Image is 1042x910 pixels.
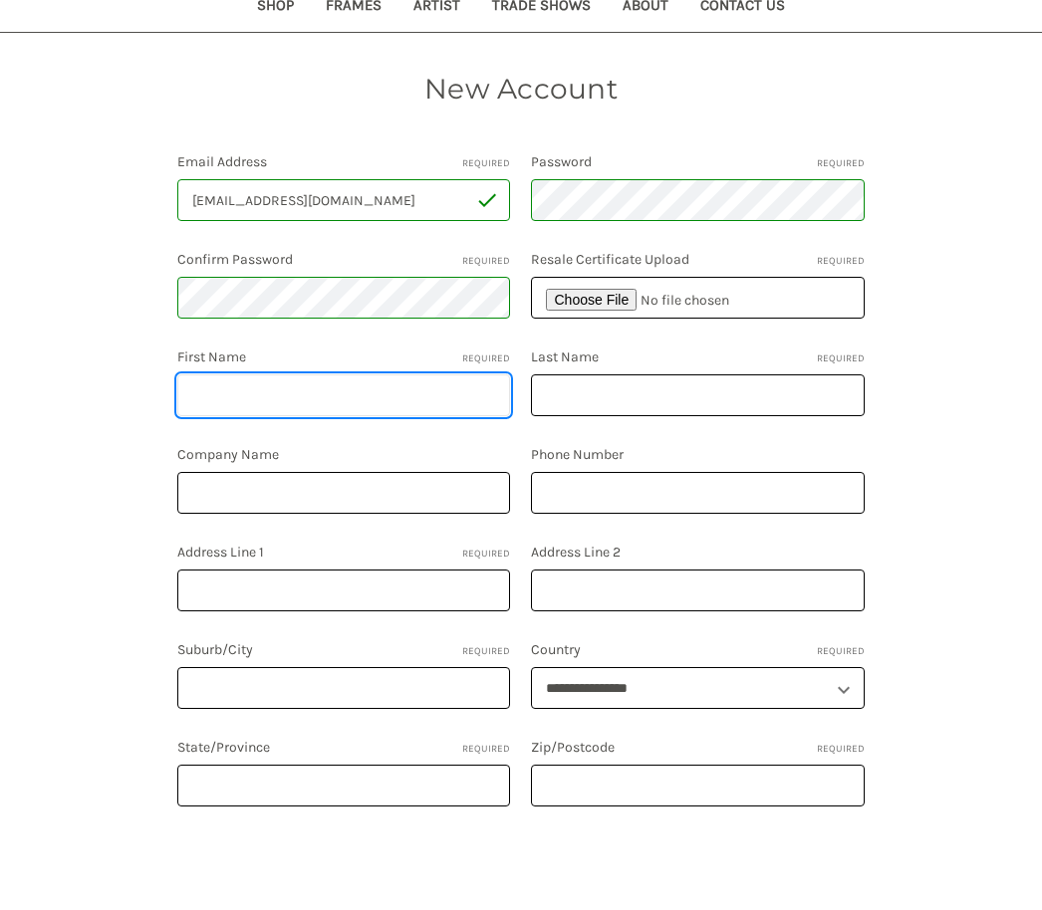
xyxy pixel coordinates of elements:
[462,644,510,659] small: Required
[21,68,1021,110] h1: New Account
[531,639,865,660] label: Country
[177,249,511,270] label: Confirm Password
[531,151,865,172] label: Password
[531,249,865,270] label: Resale Certificate Upload
[531,444,865,465] label: Phone Number
[177,444,511,465] label: Company Name
[177,639,511,660] label: Suburb/City
[462,351,510,366] small: Required
[177,737,511,758] label: State/Province
[531,542,865,563] label: Address Line 2
[177,346,511,367] label: First Name
[531,737,865,758] label: Zip/Postcode
[817,254,865,269] small: Required
[817,351,865,366] small: Required
[462,156,510,171] small: Required
[462,254,510,269] small: Required
[462,547,510,562] small: Required
[817,742,865,757] small: Required
[462,742,510,757] small: Required
[817,156,865,171] small: Required
[177,151,511,172] label: Email Address
[531,346,865,367] label: Last Name
[177,542,511,563] label: Address Line 1
[817,644,865,659] small: Required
